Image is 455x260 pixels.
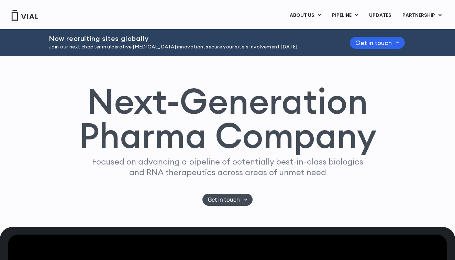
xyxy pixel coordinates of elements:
[89,156,366,178] p: Focused on advancing a pipeline of potentially best-in-class biologics and RNA therapeutics acros...
[364,10,397,21] a: UPDATES
[49,35,333,42] h2: Now recruiting sites globally
[397,10,447,21] a: PARTNERSHIPMenu Toggle
[350,37,405,49] a: Get in touch
[355,40,392,45] span: Get in touch
[49,43,333,51] p: Join our next chapter in ulcerative [MEDICAL_DATA] innovation, secure your site’s involvement [DA...
[208,197,240,202] span: Get in touch
[284,10,326,21] a: ABOUT USMenu Toggle
[326,10,363,21] a: PIPELINEMenu Toggle
[11,10,38,21] img: Vial Logo
[202,194,253,206] a: Get in touch
[79,84,376,153] h1: Next-Generation Pharma Company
